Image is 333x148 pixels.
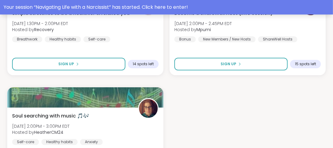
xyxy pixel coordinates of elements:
[4,4,329,11] div: Your session “ Navigating Life with a Narcissist ” has started. Click here to enter!
[12,129,70,135] span: Hosted by
[12,21,68,27] span: [DATE] 1:30PM - 2:00PM EDT
[12,27,68,33] span: Hosted by
[174,27,232,33] span: Hosted by
[59,61,74,67] span: Sign Up
[139,99,158,118] img: HeatherCM24
[174,36,196,42] div: Bonus
[174,21,232,27] span: [DATE] 2:00PM - 2:45PM EDT
[45,36,81,42] div: Healthy habits
[221,61,237,67] span: Sign Up
[12,139,39,145] div: Self-care
[34,129,63,135] b: HeatherCM24
[34,27,54,33] b: Recovery
[198,36,256,42] div: New Members / New Hosts
[80,139,103,145] div: Anxiety
[133,62,154,66] span: 14 spots left
[12,58,125,70] button: Sign Up
[83,36,110,42] div: Self-care
[196,27,211,33] b: Mpumi
[12,36,42,42] div: Breathwork
[174,58,288,70] button: Sign Up
[12,112,89,120] span: Soul searching with music 🎵🎶
[258,36,297,42] div: ShareWell Hosts
[12,123,70,129] span: [DATE] 2:00PM - 3:00PM EDT
[41,139,78,145] div: Healthy habits
[295,62,316,66] span: 15 spots left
